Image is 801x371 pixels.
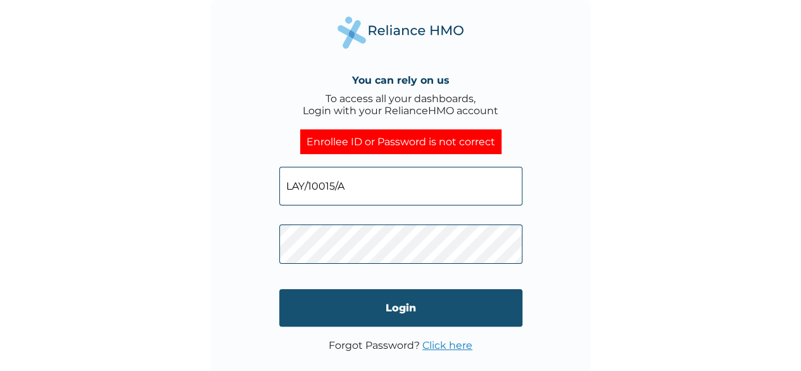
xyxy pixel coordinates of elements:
[279,167,522,205] input: Email address or HMO ID
[329,339,472,351] p: Forgot Password?
[303,93,498,117] div: To access all your dashboards, Login with your RelianceHMO account
[279,289,522,327] input: Login
[337,16,464,49] img: Reliance Health's Logo
[352,74,450,86] h4: You can rely on us
[422,339,472,351] a: Click here
[300,129,501,154] div: Enrollee ID or Password is not correct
